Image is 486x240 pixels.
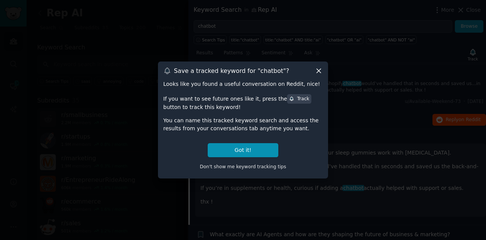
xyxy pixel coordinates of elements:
h3: Save a tracked keyword for " chatbot "? [174,67,289,75]
div: If you want to see future ones like it, press the button to track this keyword! [163,93,323,111]
button: Got it! [208,143,278,157]
div: Looks like you found a useful conversation on Reddit, nice! [163,80,323,88]
div: You can name this tracked keyword search and access the results from your conversations tab anyti... [163,117,323,133]
span: Don't show me keyword tracking tips [200,164,286,169]
div: Track [289,96,309,103]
